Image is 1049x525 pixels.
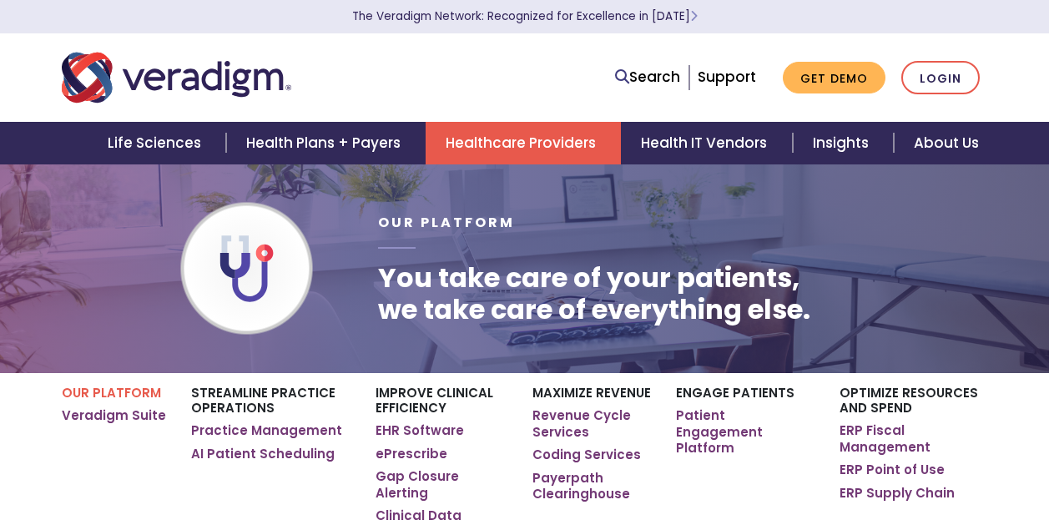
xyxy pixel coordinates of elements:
[378,262,810,326] h1: You take care of your patients, we take care of everything else.
[615,66,680,88] a: Search
[378,213,515,232] span: Our Platform
[901,61,980,95] a: Login
[783,62,885,94] a: Get Demo
[376,446,447,462] a: ePrescribe
[376,468,508,501] a: Gap Closure Alerting
[698,67,756,87] a: Support
[191,446,335,462] a: AI Patient Scheduling
[840,422,987,455] a: ERP Fiscal Management
[793,122,894,164] a: Insights
[226,122,426,164] a: Health Plans + Payers
[532,447,641,463] a: Coding Services
[894,122,999,164] a: About Us
[62,407,166,424] a: Veradigm Suite
[621,122,792,164] a: Health IT Vendors
[62,50,291,105] img: Veradigm logo
[676,407,814,457] a: Patient Engagement Platform
[88,122,226,164] a: Life Sciences
[352,8,698,24] a: The Veradigm Network: Recognized for Excellence in [DATE]Learn More
[532,407,651,440] a: Revenue Cycle Services
[191,422,342,439] a: Practice Management
[840,485,955,502] a: ERP Supply Chain
[376,422,464,439] a: EHR Software
[690,8,698,24] span: Learn More
[426,122,621,164] a: Healthcare Providers
[840,462,945,478] a: ERP Point of Use
[532,470,651,502] a: Payerpath Clearinghouse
